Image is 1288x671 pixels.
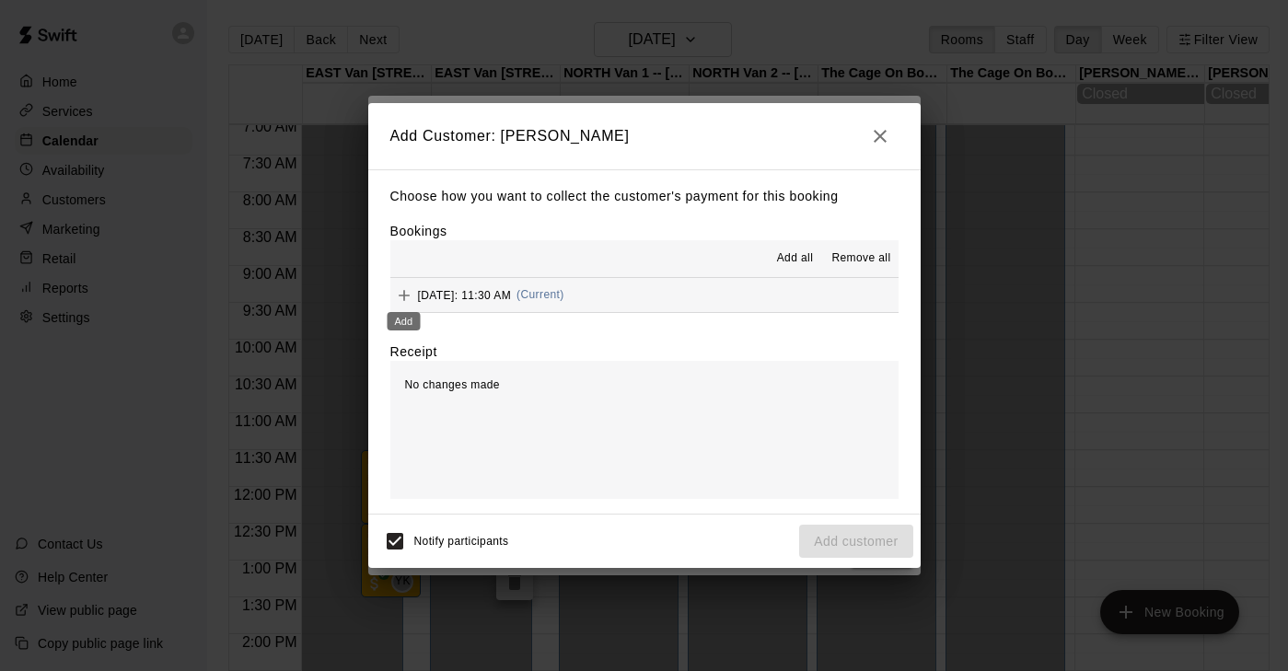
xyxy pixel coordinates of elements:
[777,249,814,268] span: Add all
[390,342,437,361] label: Receipt
[405,378,500,391] span: No changes made
[388,312,421,330] div: Add
[824,244,898,273] button: Remove all
[831,249,890,268] span: Remove all
[368,103,921,169] h2: Add Customer: [PERSON_NAME]
[765,244,824,273] button: Add all
[390,185,899,208] p: Choose how you want to collect the customer's payment for this booking
[390,278,899,312] button: Add[DATE]: 11:30 AM(Current)
[414,535,509,548] span: Notify participants
[418,288,512,301] span: [DATE]: 11:30 AM
[390,224,447,238] label: Bookings
[390,287,418,301] span: Add
[516,288,564,301] span: (Current)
